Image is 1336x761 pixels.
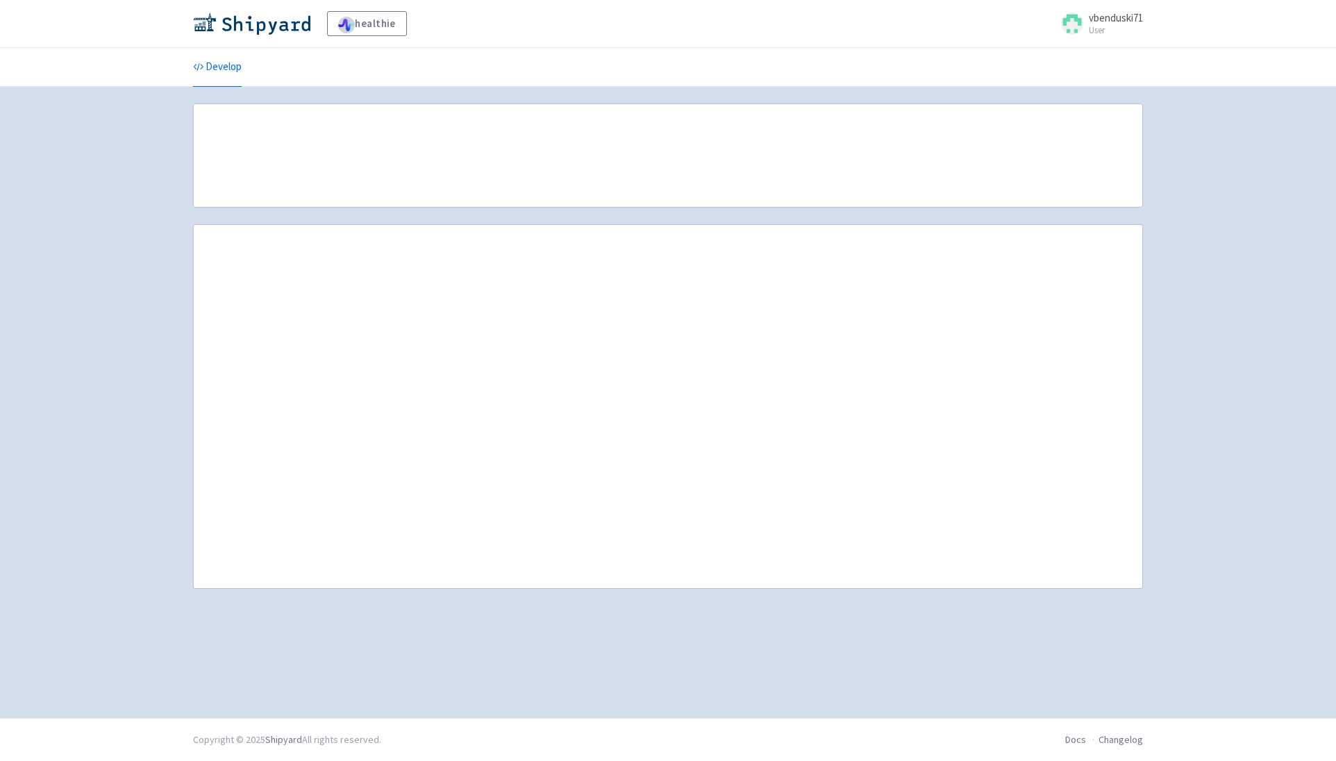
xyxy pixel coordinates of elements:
[193,48,242,87] a: Develop
[265,733,302,746] a: Shipyard
[193,733,381,747] div: Copyright © 2025 All rights reserved.
[327,11,407,36] a: healthie
[1065,733,1086,746] a: Docs
[1089,26,1143,35] small: User
[1053,12,1143,35] a: vbenduski71 User
[1099,733,1143,746] a: Changelog
[193,12,310,35] img: Shipyard logo
[1089,11,1143,24] span: vbenduski71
